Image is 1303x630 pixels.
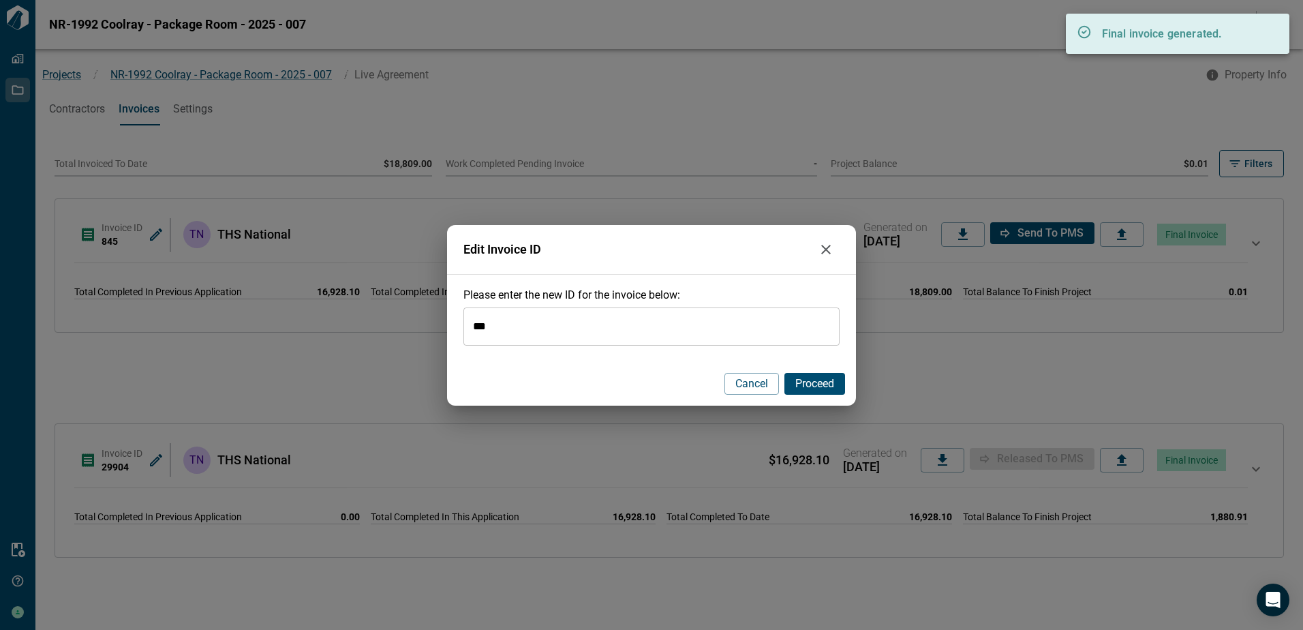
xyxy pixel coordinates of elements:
span: Edit Invoice ID [463,243,812,256]
span: Proceed [795,377,834,391]
span: Please enter the new ID for the invoice below: [463,288,680,301]
p: Final invoice generated. [1102,26,1266,42]
span: Cancel [735,377,768,391]
button: Cancel [724,373,779,395]
div: Open Intercom Messenger [1257,584,1289,616]
button: Proceed [784,373,845,395]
